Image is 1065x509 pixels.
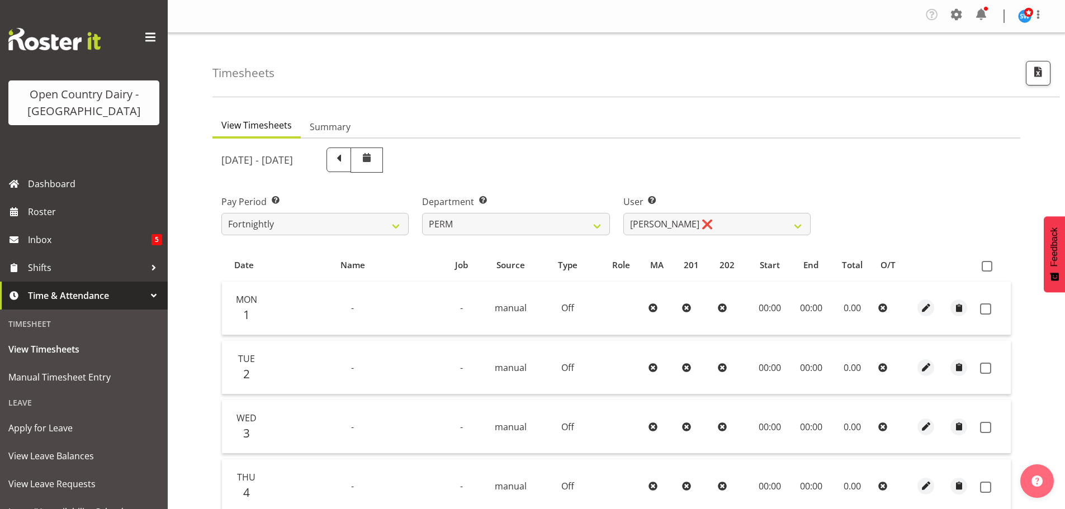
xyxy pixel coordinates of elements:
span: 5 [152,234,162,245]
span: - [460,421,463,433]
td: 0.00 [831,400,874,454]
td: Off [537,282,599,335]
div: End [797,259,825,272]
a: Apply for Leave [3,414,165,442]
span: Roster [28,203,162,220]
h5: [DATE] - [DATE] [221,154,293,166]
label: Department [422,195,609,208]
div: MA [650,259,671,272]
td: 00:00 [749,341,791,394]
img: help-xxl-2.png [1031,475,1043,487]
a: Manual Timesheet Entry [3,363,165,391]
div: Total [837,259,868,272]
td: Off [537,400,599,454]
span: Dashboard [28,175,162,192]
a: View Leave Balances [3,442,165,470]
span: View Timesheets [8,341,159,358]
span: Wed [236,412,257,424]
td: Off [537,341,599,394]
span: manual [495,302,527,314]
span: - [460,302,463,314]
span: - [460,361,463,374]
span: - [460,480,463,492]
span: Feedback [1049,227,1059,267]
span: - [351,421,354,433]
td: 00:00 [791,400,831,454]
div: Timesheet [3,312,165,335]
span: View Timesheets [221,118,292,132]
td: 0.00 [831,341,874,394]
span: Mon [236,293,257,306]
span: - [351,302,354,314]
img: Rosterit website logo [8,28,101,50]
label: Pay Period [221,195,409,208]
span: Shifts [28,259,145,276]
a: View Leave Requests [3,470,165,498]
span: Summary [310,120,351,134]
div: O/T [881,259,903,272]
span: manual [495,480,527,492]
span: View Leave Requests [8,475,159,492]
span: 3 [243,425,250,441]
span: - [351,480,354,492]
span: 4 [243,484,250,500]
span: manual [495,421,527,433]
span: 2 [243,366,250,382]
div: Leave [3,391,165,414]
div: Date [228,259,260,272]
div: Start [755,259,785,272]
td: 0.00 [831,282,874,335]
span: Apply for Leave [8,420,159,436]
div: Type [543,259,592,272]
div: Source [491,259,531,272]
div: 202 [720,259,742,272]
span: Tue [238,353,255,365]
div: 201 [684,259,707,272]
span: Thu [237,471,255,483]
div: Name [273,259,433,272]
td: 00:00 [791,341,831,394]
a: View Timesheets [3,335,165,363]
button: Feedback - Show survey [1044,216,1065,292]
h4: Timesheets [212,66,274,79]
td: 00:00 [749,400,791,454]
span: Time & Attendance [28,287,145,304]
span: 1 [243,307,250,322]
span: View Leave Balances [8,448,159,464]
label: User [623,195,811,208]
div: Role [605,259,637,272]
img: steve-webb7510.jpg [1018,9,1031,23]
span: Manual Timesheet Entry [8,369,159,386]
span: Inbox [28,231,152,248]
div: Open Country Dairy - [GEOGRAPHIC_DATA] [20,86,148,120]
span: manual [495,361,527,374]
button: Export CSV [1026,61,1050,85]
div: Job [446,259,478,272]
td: 00:00 [749,282,791,335]
td: 00:00 [791,282,831,335]
span: - [351,361,354,374]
